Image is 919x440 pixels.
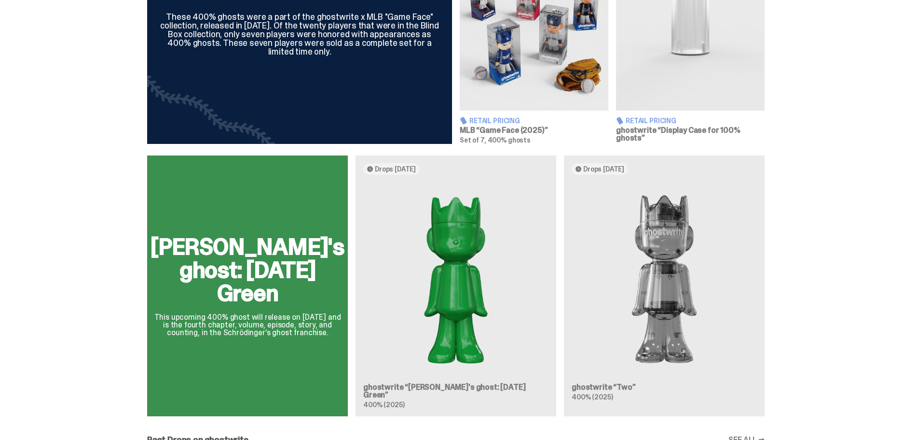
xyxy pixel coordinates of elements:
[363,183,549,376] img: Schrödinger's ghost: Sunday Green
[583,165,624,173] span: Drops [DATE]
[469,117,520,124] span: Retail Pricing
[626,117,676,124] span: Retail Pricing
[572,393,613,401] span: 400% (2025)
[356,156,556,416] a: Drops [DATE] Schrödinger's ghost: Sunday Green
[375,165,416,173] span: Drops [DATE]
[151,313,344,337] p: This upcoming 400% ghost will release on [DATE] and is the fourth chapter, volume, episode, story...
[572,383,757,391] h3: ghostwrite “Two”
[616,127,765,142] h3: ghostwrite “Display Case for 100% ghosts”
[363,400,404,409] span: 400% (2025)
[159,13,440,56] div: These 400% ghosts were a part of the ghostwrite x MLB "Game Face" collection, released in [DATE]....
[151,235,344,305] h2: [PERSON_NAME]'s ghost: [DATE] Green
[572,183,757,376] img: Two
[460,127,608,134] h3: MLB “Game Face (2025)”
[460,136,531,144] span: Set of 7, 400% ghosts
[363,383,549,399] h3: ghostwrite “[PERSON_NAME]'s ghost: [DATE] Green”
